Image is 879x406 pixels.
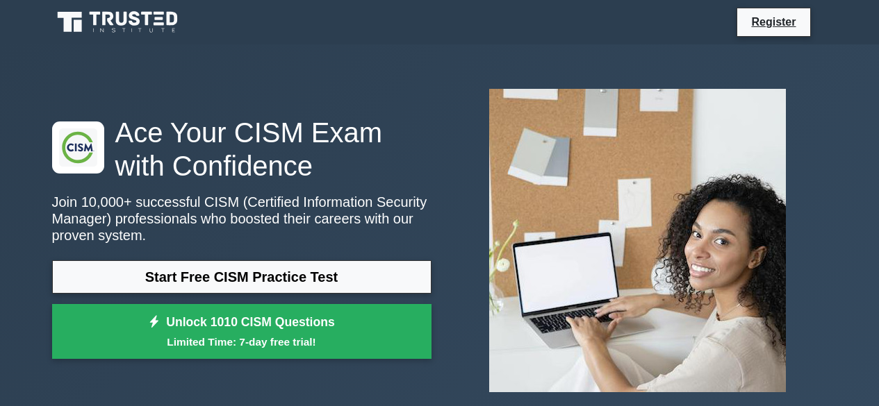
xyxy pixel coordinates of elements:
[52,304,432,360] a: Unlock 1010 CISM QuestionsLimited Time: 7-day free trial!
[52,260,432,294] a: Start Free CISM Practice Test
[743,13,804,31] a: Register
[52,116,432,183] h1: Ace Your CISM Exam with Confidence
[52,194,432,244] p: Join 10,000+ successful CISM (Certified Information Security Manager) professionals who boosted t...
[69,334,414,350] small: Limited Time: 7-day free trial!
